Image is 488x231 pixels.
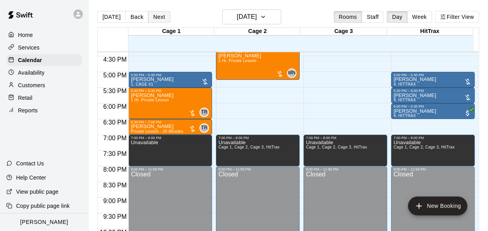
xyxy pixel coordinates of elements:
p: Copy public page link [16,202,69,210]
div: 8:00 PM – 11:59 PM [306,167,385,171]
p: Availability [18,69,45,77]
a: Reports [6,104,82,116]
span: TR [201,108,208,116]
div: Tony Reyes [199,108,209,117]
div: 5:00 PM – 5:30 PM [131,73,210,77]
div: 7:00 PM – 8:00 PM [218,136,297,140]
p: Help Center [16,174,46,181]
div: 6:30 PM – 7:00 PM [131,120,210,124]
span: Mike Nolan [290,68,296,78]
div: 5:00 PM – 5:30 PM: Brandon Ralph [128,72,212,88]
p: Retail [18,94,33,102]
p: Home [18,31,33,39]
div: 5:30 PM – 6:30 PM: 1 Hr. Private Lesson [128,88,212,119]
span: 6:00 PM [101,103,129,110]
button: [DATE] [222,9,281,24]
div: Cage 1 [128,28,214,35]
span: Cage 1, Cage 2, Cage 3, HitTrax [306,145,367,149]
div: Cage 2 [214,28,300,35]
a: Retail [6,92,82,104]
button: Staff [362,11,384,23]
div: 5:00 PM – 5:30 PM: AJ Frizalone [391,72,475,88]
span: Private Lesson - 30 Minutes [131,129,183,134]
span: 5:30 PM [101,88,129,94]
p: [PERSON_NAME] [20,218,68,226]
span: MN [288,69,296,77]
span: 4. HITTRAX [393,82,416,86]
div: Cage 3 [300,28,386,35]
span: 4:30 PM [101,56,129,63]
span: 6:30 PM [101,119,129,126]
button: [DATE] [97,11,126,23]
span: Cage 1, Cage 2, Cage 3, HitTrax [393,145,455,149]
div: 7:00 PM – 8:00 PM: Unavailable [303,135,387,166]
div: 4:15 PM – 5:15 PM: 1 Hr. Private Lesson [216,48,300,80]
button: Back [125,11,148,23]
div: 7:00 PM – 8:00 PM [131,136,210,140]
span: Tony Reyes [203,108,209,117]
button: Week [407,11,432,23]
div: 7:00 PM – 8:00 PM: Unavailable [216,135,300,166]
div: 5:30 PM – 6:00 PM: AJ Frizalone [391,88,475,103]
span: 1. CAGE #1 [131,82,153,86]
div: 5:30 PM – 6:00 PM [393,89,472,93]
div: Tony Reyes [199,123,209,133]
div: 7:00 PM – 8:00 PM [393,136,472,140]
button: Day [387,11,407,23]
button: Rooms [334,11,362,23]
span: 1 Hr. Private Lesson [218,59,256,63]
p: View public page [16,188,58,196]
div: Mike Nolan [287,68,296,78]
div: 7:00 PM – 8:00 PM: Unavailable [391,135,475,166]
span: 7:00 PM [101,135,129,141]
div: 8:00 PM – 11:59 PM [393,167,472,171]
button: Filter View [435,11,479,23]
span: Tony Reyes [203,123,209,133]
div: 8:00 PM – 11:59 PM [218,167,297,171]
div: 7:00 PM – 8:00 PM: Unavailable [128,135,212,166]
span: All customers have paid [464,109,472,117]
span: Cage 1, Cage 2, Cage 3, HitTrax [218,145,280,149]
a: Home [6,29,82,41]
button: add [408,196,467,215]
div: 7:00 PM – 8:00 PM [306,136,385,140]
span: 4. HITTRAX [393,98,416,102]
h6: [DATE] [237,11,257,22]
p: Reports [18,106,38,114]
span: 9:00 PM [101,198,129,204]
p: Services [18,44,40,51]
span: 8:00 PM [101,166,129,173]
span: 9:30 PM [101,213,129,220]
div: 6:00 PM – 6:30 PM [393,104,472,108]
div: HitTrax [387,28,473,35]
span: 7:30 PM [101,150,129,157]
p: Calendar [18,56,42,64]
a: Services [6,42,82,53]
a: Calendar [6,54,82,66]
span: 8:30 PM [101,182,129,189]
div: 8:00 PM – 11:59 PM [131,167,210,171]
span: 1 Hr. Private Lesson [131,98,169,102]
span: 5:00 PM [101,72,129,79]
a: Customers [6,79,82,91]
div: 5:00 PM – 5:30 PM [393,73,472,77]
span: TR [201,124,208,132]
span: 4. HITTRAX [393,114,416,118]
div: 6:30 PM – 7:00 PM: Private Lesson - 30 Minutes [128,119,212,135]
div: 5:30 PM – 6:30 PM [131,89,210,93]
button: Next [148,11,170,23]
p: Contact Us [16,159,44,167]
a: Availability [6,67,82,79]
div: 6:00 PM – 6:30 PM: jason winnert [391,103,475,119]
p: Customers [18,81,45,89]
